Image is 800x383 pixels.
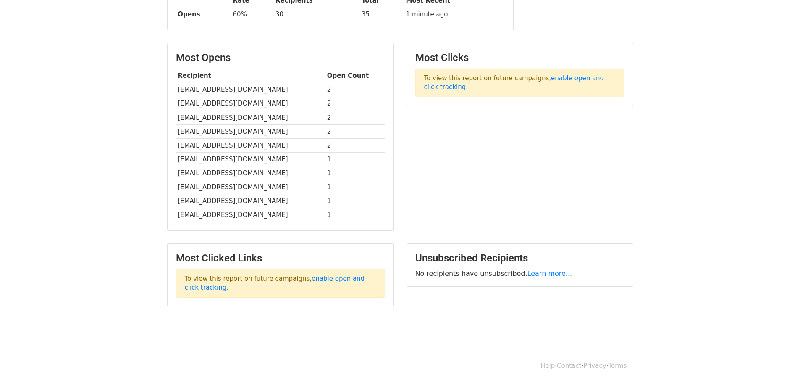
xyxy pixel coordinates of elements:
td: [EMAIL_ADDRESS][DOMAIN_NAME] [176,97,325,111]
td: 2 [325,97,385,111]
td: 2 [325,138,385,152]
p: No recipients have unsubscribed. [415,269,624,278]
p: To view this report on future campaigns, . [176,269,385,298]
iframe: Chat Widget [758,343,800,383]
th: Recipient [176,69,325,83]
td: 2 [325,124,385,138]
td: 2 [325,111,385,124]
td: 1 [325,208,385,222]
a: Terms [608,362,627,370]
td: 1 [325,180,385,194]
a: Help [540,362,555,370]
td: [EMAIL_ADDRESS][DOMAIN_NAME] [176,138,325,152]
td: [EMAIL_ADDRESS][DOMAIN_NAME] [176,124,325,138]
td: 30 [273,8,359,21]
td: [EMAIL_ADDRESS][DOMAIN_NAME] [176,180,325,194]
h3: Most Clicks [415,52,624,64]
th: Opens [176,8,231,21]
td: 2 [325,83,385,97]
td: 35 [359,8,404,21]
a: Contact [557,362,581,370]
td: 1 [325,153,385,166]
td: 60% [231,8,274,21]
td: [EMAIL_ADDRESS][DOMAIN_NAME] [176,83,325,97]
td: 1 minute ago [404,8,505,21]
a: Privacy [583,362,606,370]
th: Open Count [325,69,385,83]
td: [EMAIL_ADDRESS][DOMAIN_NAME] [176,111,325,124]
h3: Most Opens [176,52,385,64]
h3: Unsubscribed Recipients [415,252,624,264]
td: [EMAIL_ADDRESS][DOMAIN_NAME] [176,153,325,166]
td: [EMAIL_ADDRESS][DOMAIN_NAME] [176,194,325,208]
td: [EMAIL_ADDRESS][DOMAIN_NAME] [176,208,325,222]
td: 1 [325,194,385,208]
td: [EMAIL_ADDRESS][DOMAIN_NAME] [176,166,325,180]
a: Learn more... [527,269,572,277]
p: To view this report on future campaigns, . [415,69,624,97]
div: أداة الدردشة [758,343,800,383]
td: 1 [325,166,385,180]
h3: Most Clicked Links [176,252,385,264]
